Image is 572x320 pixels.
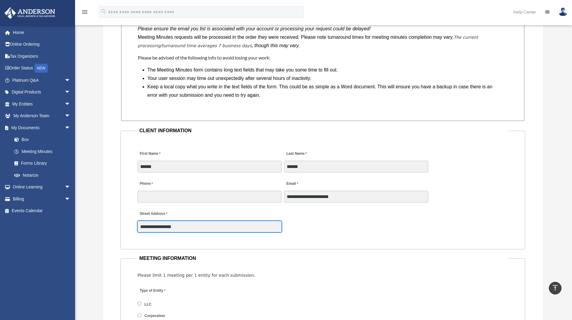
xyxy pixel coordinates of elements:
[138,150,162,158] label: First Name
[4,98,80,110] a: My Entitiesarrow_drop_down
[65,86,77,99] span: arrow_drop_down
[4,26,80,38] a: Home
[549,282,561,294] a: vertical_align_top
[147,83,503,99] li: Keep a local copy what you write in the text fields of the form. This could be as simple as a Wor...
[3,7,57,19] img: Anderson Advisors Platinum Portal
[4,205,80,217] a: Events Calendar
[284,150,308,158] label: Last Name
[35,64,48,73] div: NEW
[4,181,80,193] a: Online Learningarrow_drop_down
[143,302,154,307] label: LLC
[65,181,77,194] span: arrow_drop_down
[137,254,509,263] legend: MEETING INFORMATION
[4,193,80,205] a: Billingarrow_drop_down
[137,126,509,135] legend: CLIENT INFORMATION
[8,145,77,157] a: Meeting Minutes
[65,122,77,134] span: arrow_drop_down
[138,26,371,31] i: Please ensure the email you list is associated with your account or processing your request could...
[81,8,88,16] i: menu
[4,110,80,122] a: My Anderson Teamarrow_drop_down
[138,287,195,295] label: Type of Entity
[558,8,567,16] img: User Pic
[100,8,107,15] i: search
[8,169,80,181] a: Notarize
[4,86,80,98] a: Digital Productsarrow_drop_down
[4,74,80,86] a: Platinum Q&Aarrow_drop_down
[81,11,88,16] a: menu
[284,180,299,188] label: Email
[147,66,503,74] li: The Meeting Minutes form contains long text fields that may take you some time to fill out.
[138,210,195,218] label: Street Address
[147,74,503,83] li: Your user session may time out unexpectedly after several hours of inactivity.
[252,43,300,48] i: , though this may vary.
[138,54,508,61] h4: Please be advised of the following info to avoid losing your work:
[552,284,559,291] i: vertical_align_top
[138,33,508,50] p: Meeting Minutes requests will be processed in the order they were received. Please note turnaroun...
[65,74,77,87] span: arrow_drop_down
[4,62,80,75] a: Order StatusNEW
[4,50,80,62] a: Tax Organizers
[138,180,154,188] label: Phone
[138,35,478,48] em: The current processing/turnaround time averages 7 business days
[65,98,77,110] span: arrow_drop_down
[4,122,80,134] a: My Documentsarrow_drop_down
[143,313,167,319] label: Corporation
[4,38,80,50] a: Online Ordering
[138,273,255,278] span: Please limit 1 meeting per 1 entity for each submission.
[8,134,80,146] a: Box
[65,110,77,122] span: arrow_drop_down
[65,193,77,205] span: arrow_drop_down
[8,157,80,169] a: Forms Library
